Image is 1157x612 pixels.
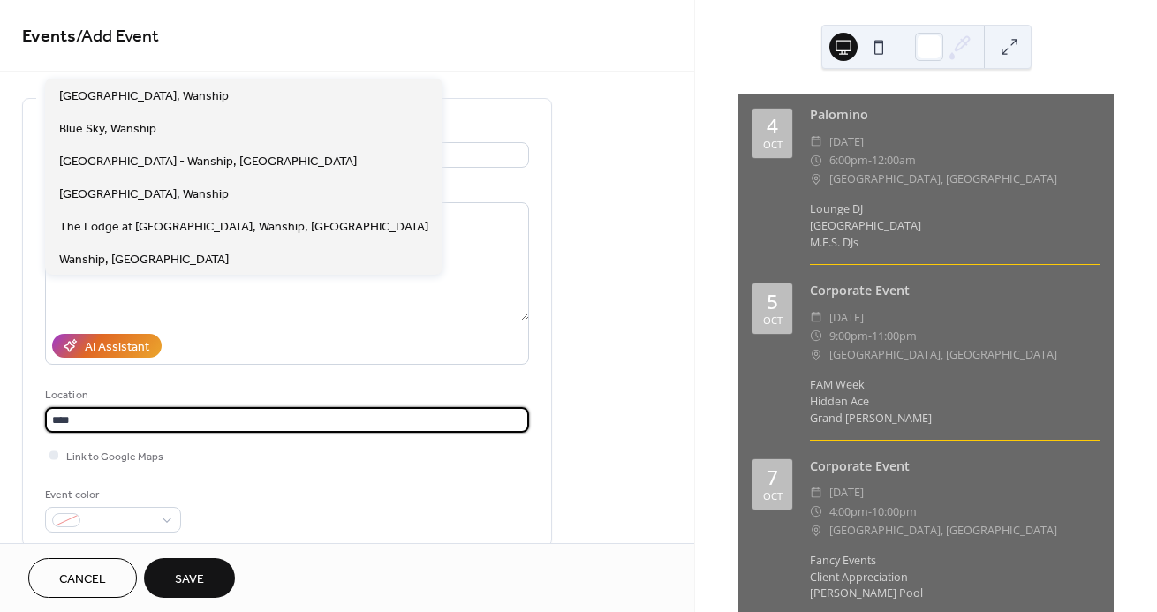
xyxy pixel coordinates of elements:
button: Cancel [28,558,137,598]
div: Oct [763,315,783,325]
div: Lounge DJ [GEOGRAPHIC_DATA] M.E.S. DJs [810,201,1100,252]
div: FAM Week Hidden Ace Grand [PERSON_NAME] [810,377,1100,427]
div: Oct [763,140,783,149]
span: [GEOGRAPHIC_DATA], Wanship [59,87,229,106]
span: [DATE] [829,483,864,502]
span: [GEOGRAPHIC_DATA], [GEOGRAPHIC_DATA] [829,521,1057,540]
div: ​ [810,132,822,151]
span: Cancel [59,570,106,589]
div: ​ [810,170,822,188]
span: 9:00pm [829,327,868,345]
span: The Lodge at [GEOGRAPHIC_DATA], Wanship, [GEOGRAPHIC_DATA] [59,218,428,237]
div: Location [45,386,526,404]
div: Oct [763,491,783,501]
span: Link to Google Maps [66,448,163,466]
span: - [868,151,872,170]
span: / Add Event [76,19,159,54]
button: Save [144,558,235,598]
div: Corporate Event [810,457,1100,476]
span: Blue Sky, Wanship [59,120,156,139]
div: ​ [810,502,822,521]
div: ​ [810,308,822,327]
span: [GEOGRAPHIC_DATA], [GEOGRAPHIC_DATA] [829,345,1057,364]
a: Events [22,19,76,54]
span: 11:00pm [872,327,917,345]
span: 4:00pm [829,502,868,521]
div: Event color [45,486,178,504]
div: Palomino [810,105,1100,125]
span: 10:00pm [872,502,917,521]
div: Corporate Event [810,281,1100,300]
div: ​ [810,327,822,345]
span: - [868,327,872,345]
span: 6:00pm [829,151,868,170]
span: 12:00am [872,151,916,170]
div: AI Assistant [85,338,149,357]
span: [GEOGRAPHIC_DATA], Wanship [59,185,229,204]
div: 5 [767,292,778,313]
button: AI Assistant [52,334,162,358]
span: Wanship, [GEOGRAPHIC_DATA] [59,251,229,269]
span: Save [175,570,204,589]
span: [GEOGRAPHIC_DATA], [GEOGRAPHIC_DATA] [829,170,1057,188]
span: [DATE] [829,132,864,151]
span: [DATE] [829,308,864,327]
div: ​ [810,483,822,502]
div: 7 [767,468,778,488]
div: Fancy Events Client Appreciation [PERSON_NAME] Pool [810,553,1100,603]
span: - [868,502,872,521]
div: 4 [767,117,778,137]
div: ​ [810,151,822,170]
span: [GEOGRAPHIC_DATA] - Wanship, [GEOGRAPHIC_DATA] [59,153,357,171]
div: ​ [810,521,822,540]
div: ​ [810,345,822,364]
